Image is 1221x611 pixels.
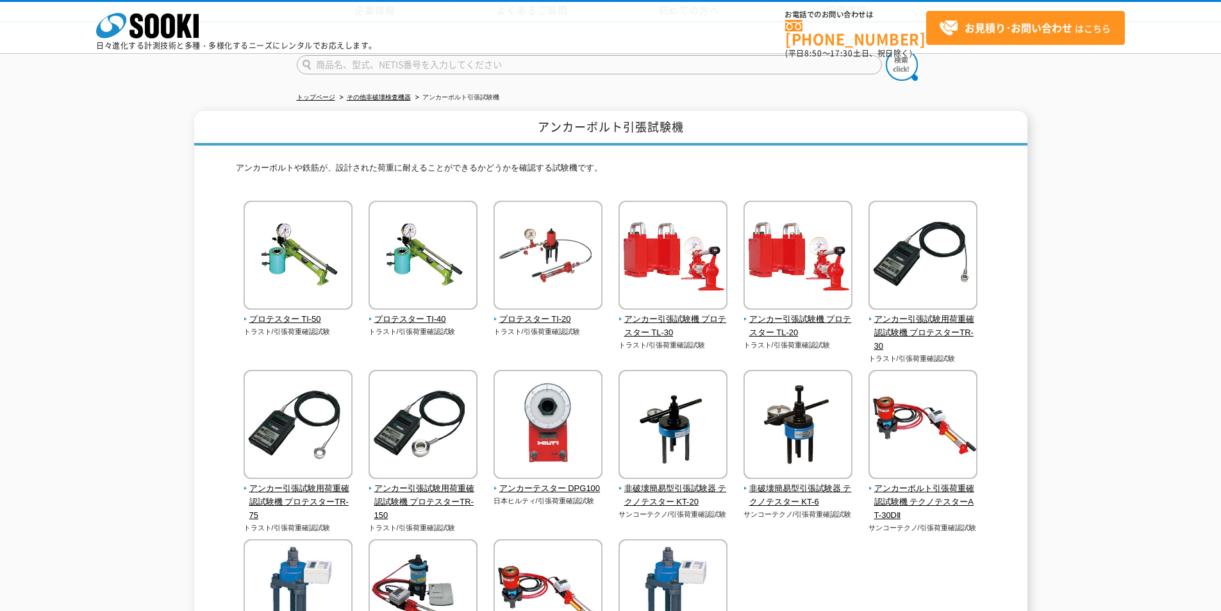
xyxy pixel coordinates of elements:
[369,201,478,313] img: プロテスター TI-40
[926,11,1125,45] a: お見積り･お問い合わせはこちら
[743,370,852,482] img: 非破壊簡易型引張試験器 テクノテスター KT-6
[619,482,728,509] span: 非破壊簡易型引張試験器 テクノテスター KT-20
[619,340,728,351] p: トラスト/引張荷重確認試験
[236,162,986,181] p: アンカーボルトや鉄筋が、設計された荷重に耐えることができるかどうかを確認する試験機です。
[743,313,853,340] span: アンカー引張試験機 プロテスター TL-20
[369,470,478,522] a: アンカー引張試験用荷重確認試験機 プロテスターTR-150
[830,47,853,59] span: 17:30
[785,20,926,46] a: [PHONE_NUMBER]
[347,94,411,101] a: その他非破壊検査機器
[619,313,728,340] span: アンカー引張試験機 プロテスター TL-30
[868,201,977,313] img: アンカー引張試験用荷重確認試験機 プロテスターTR-30
[494,326,603,337] p: トラスト/引張荷重確認試験
[868,301,978,353] a: アンカー引張試験用荷重確認試験機 プロテスターTR-30
[743,482,853,509] span: 非破壊簡易型引張試験器 テクノテスター KT-6
[743,201,852,313] img: アンカー引張試験機 プロテスター TL-20
[494,496,603,506] p: 日本ヒルティ/引張荷重確認試験
[868,353,978,364] p: トラスト/引張荷重確認試験
[743,470,853,508] a: 非破壊簡易型引張試験器 テクノテスター KT-6
[868,470,978,522] a: アンカーボルト引張荷重確認試験機 テクノテスターAT-30DⅡ
[369,326,478,337] p: トラスト/引張荷重確認試験
[244,201,353,313] img: プロテスター TI-50
[244,301,353,326] a: プロテスター TI-50
[297,55,882,74] input: 商品名、型式、NETIS番号を入力してください
[369,301,478,326] a: プロテスター TI-40
[369,523,478,533] p: トラスト/引張荷重確認試験
[244,470,353,522] a: アンカー引張試験用荷重確認試験機 プロテスターTR-75
[96,42,377,49] p: 日々進化する計測技術と多種・多様化するニーズにレンタルでお応えします。
[804,47,822,59] span: 8:50
[369,370,478,482] img: アンカー引張試験用荷重確認試験機 プロテスターTR-150
[369,313,478,326] span: プロテスター TI-40
[244,313,353,326] span: プロテスター TI-50
[939,19,1111,38] span: はこちら
[619,470,728,508] a: 非破壊簡易型引張試験器 テクノテスター KT-20
[743,301,853,339] a: アンカー引張試験機 プロテスター TL-20
[785,47,912,59] span: (平日 ～ 土日、祝日除く)
[494,370,602,482] img: アンカーテスター DPG100
[619,370,727,482] img: 非破壊簡易型引張試験器 テクノテスター KT-20
[494,301,603,326] a: プロテスター TI-20
[743,340,853,351] p: トラスト/引張荷重確認試験
[244,370,353,482] img: アンカー引張試験用荷重確認試験機 プロテスターTR-75
[413,91,499,105] li: アンカーボルト引張試験機
[494,313,603,326] span: プロテスター TI-20
[244,482,353,522] span: アンカー引張試験用荷重確認試験機 プロテスターTR-75
[297,94,335,101] a: トップページ
[868,313,978,353] span: アンカー引張試験用荷重確認試験機 プロテスターTR-30
[619,301,728,339] a: アンカー引張試験機 プロテスター TL-30
[868,370,977,482] img: アンカーボルト引張荷重確認試験機 テクノテスターAT-30DⅡ
[494,470,603,496] a: アンカーテスター DPG100
[785,11,926,19] span: お電話でのお問い合わせは
[619,509,728,520] p: サンコーテクノ/引張荷重確認試験
[244,523,353,533] p: トラスト/引張荷重確認試験
[619,201,727,313] img: アンカー引張試験機 プロテスター TL-30
[743,509,853,520] p: サンコーテクノ/引張荷重確認試験
[194,111,1027,146] h1: アンカーボルト引張試験機
[494,201,602,313] img: プロテスター TI-20
[965,20,1072,35] strong: お見積り･お問い合わせ
[244,326,353,337] p: トラスト/引張荷重確認試験
[369,482,478,522] span: アンカー引張試験用荷重確認試験機 プロテスターTR-150
[494,482,603,496] span: アンカーテスター DPG100
[868,523,978,533] p: サンコーテクノ/引張荷重確認試験
[886,49,918,81] img: btn_search.png
[868,482,978,522] span: アンカーボルト引張荷重確認試験機 テクノテスターAT-30DⅡ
